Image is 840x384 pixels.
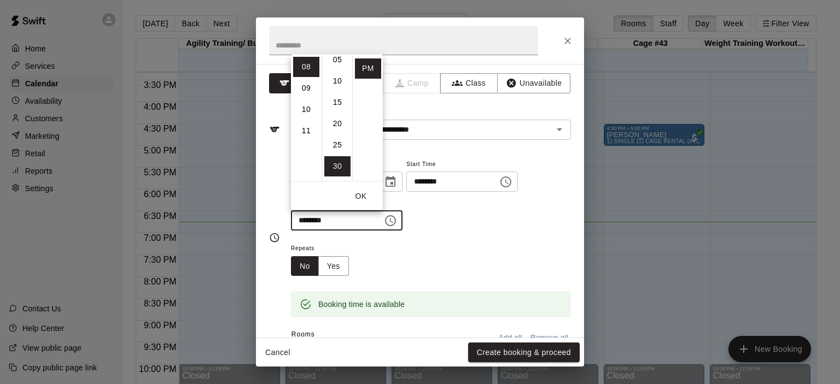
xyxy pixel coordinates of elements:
[355,58,381,78] li: PM
[322,54,352,181] ul: Select minutes
[324,156,351,176] li: 30 minutes
[380,171,401,193] button: Choose date, selected date is Aug 21, 2025
[293,56,319,76] li: 8 hours
[558,31,577,51] button: Close
[497,73,570,93] button: Unavailable
[318,256,349,276] button: Yes
[291,256,319,276] button: No
[495,171,517,193] button: Choose time, selected time is 7:00 PM
[352,54,383,181] ul: Select meridiem
[528,329,571,346] button: Remove all
[355,37,381,57] li: AM
[440,73,498,93] button: Class
[324,134,351,155] li: 25 minutes
[468,342,580,363] button: Create booking & proceed
[380,210,401,232] button: Choose time, selected time is 8:30 PM
[291,241,358,256] span: Repeats
[324,70,351,91] li: 10 minutes
[269,232,280,243] svg: Timing
[291,54,322,181] ul: Select hours
[293,78,319,98] li: 9 hours
[552,122,567,137] button: Open
[293,99,319,119] li: 10 hours
[260,342,295,363] button: Cancel
[383,73,441,93] span: Camps can only be created in the Services page
[269,73,326,93] button: Rental
[318,294,405,314] div: Booking time is available
[291,256,349,276] div: outlined button group
[343,186,378,206] button: OK
[293,120,319,140] li: 11 hours
[324,92,351,112] li: 15 minutes
[291,330,315,338] span: Rooms
[293,35,319,55] li: 7 hours
[324,177,351,197] li: 35 minutes
[269,124,280,135] svg: Service
[324,49,351,69] li: 5 minutes
[406,157,518,172] span: Start Time
[493,329,528,346] button: Add all
[324,113,351,133] li: 20 minutes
